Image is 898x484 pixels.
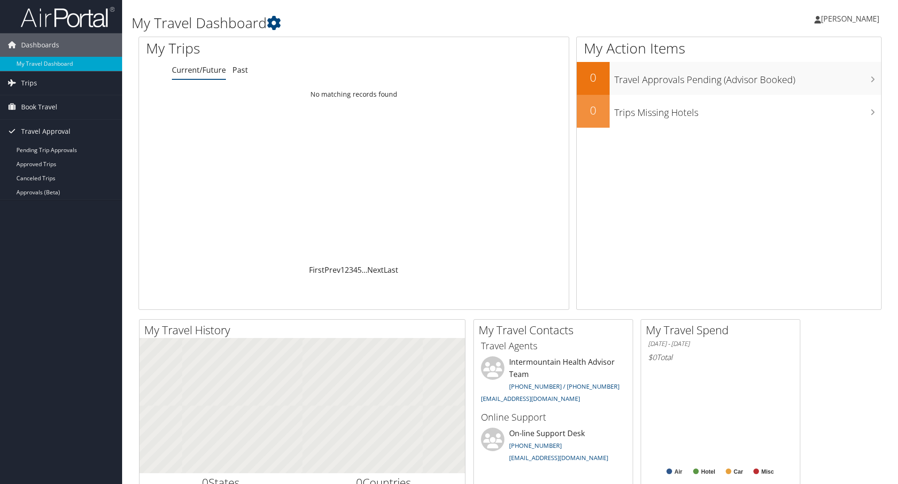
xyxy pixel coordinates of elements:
[481,411,626,424] h3: Online Support
[577,69,610,85] h2: 0
[577,95,881,128] a: 0Trips Missing Hotels
[476,356,630,407] li: Intermountain Health Advisor Team
[349,265,353,275] a: 3
[648,352,657,362] span: $0
[362,265,367,275] span: …
[577,102,610,118] h2: 0
[341,265,345,275] a: 1
[132,13,636,33] h1: My Travel Dashboard
[21,120,70,143] span: Travel Approval
[577,62,881,95] a: 0Travel Approvals Pending (Advisor Booked)
[146,38,383,58] h1: My Trips
[21,33,59,57] span: Dashboards
[761,469,774,475] text: Misc
[509,441,562,450] a: [PHONE_NUMBER]
[734,469,743,475] text: Car
[614,101,881,119] h3: Trips Missing Hotels
[353,265,357,275] a: 4
[814,5,889,33] a: [PERSON_NAME]
[701,469,715,475] text: Hotel
[577,38,881,58] h1: My Action Items
[345,265,349,275] a: 2
[357,265,362,275] a: 5
[648,339,793,348] h6: [DATE] - [DATE]
[139,86,569,103] td: No matching records found
[144,322,465,338] h2: My Travel History
[367,265,384,275] a: Next
[821,14,879,24] span: [PERSON_NAME]
[172,65,226,75] a: Current/Future
[21,95,57,119] span: Book Travel
[476,428,630,466] li: On-line Support Desk
[646,322,800,338] h2: My Travel Spend
[509,382,619,391] a: [PHONE_NUMBER] / [PHONE_NUMBER]
[384,265,398,275] a: Last
[509,453,608,462] a: [EMAIL_ADDRESS][DOMAIN_NAME]
[21,6,115,28] img: airportal-logo.png
[479,322,633,338] h2: My Travel Contacts
[309,265,325,275] a: First
[648,352,793,362] h6: Total
[232,65,248,75] a: Past
[325,265,341,275] a: Prev
[614,69,881,86] h3: Travel Approvals Pending (Advisor Booked)
[481,394,580,403] a: [EMAIL_ADDRESS][DOMAIN_NAME]
[674,469,682,475] text: Air
[21,71,37,95] span: Trips
[481,339,626,353] h3: Travel Agents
